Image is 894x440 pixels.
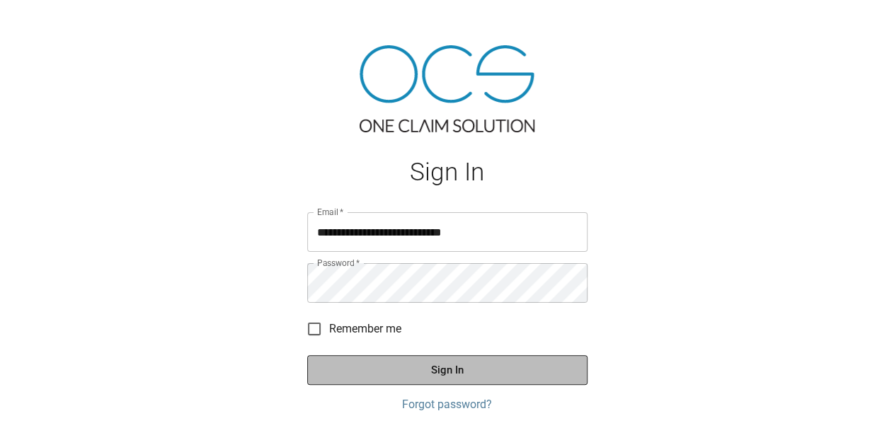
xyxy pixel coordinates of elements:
img: ocs-logo-white-transparent.png [17,8,74,37]
a: Forgot password? [307,396,588,413]
img: ocs-logo-tra.png [360,45,534,132]
label: Password [317,257,360,269]
button: Sign In [307,355,588,385]
span: Remember me [329,320,401,337]
label: Email [317,206,344,218]
h1: Sign In [307,158,588,187]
